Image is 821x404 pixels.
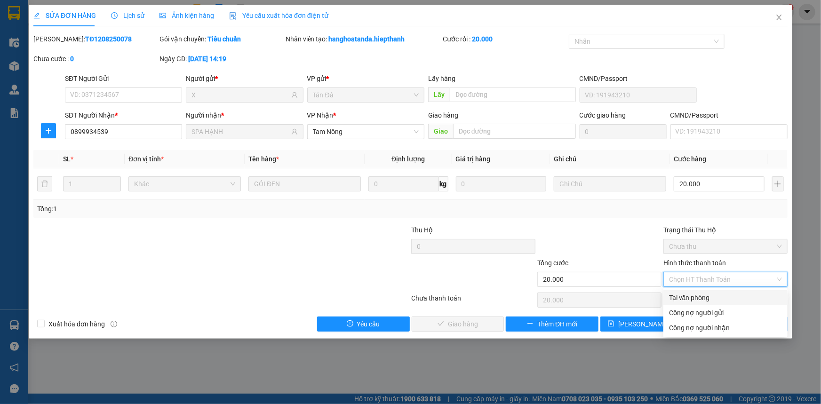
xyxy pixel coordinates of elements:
div: Người gửi [186,73,303,84]
span: Chọn HT Thanh Toán [669,272,782,286]
input: VD: 191943210 [580,87,697,103]
b: 0 [70,55,74,63]
input: Cước giao hàng [580,124,667,139]
span: Xuất hóa đơn hàng [45,319,109,329]
b: 20.000 [472,35,493,43]
label: Hình thức thanh toán [663,259,726,267]
button: exclamation-circleYêu cầu [317,317,410,332]
div: Tổng: 1 [37,204,317,214]
span: VP Nhận [307,111,334,119]
span: [PERSON_NAME] chuyển hoàn [618,319,708,329]
span: Thu Hộ [411,226,433,234]
div: Cước rồi : [443,34,567,44]
span: exclamation-circle [347,320,353,328]
span: Tên hàng [248,155,279,163]
span: SL [63,155,71,163]
span: Lấy [428,87,450,102]
div: Chưa thanh toán [411,293,537,309]
button: delete [37,176,52,191]
span: Đơn vị tính [128,155,164,163]
button: plus [772,176,784,191]
span: close [775,14,783,21]
label: Cước giao hàng [580,111,626,119]
span: Khác [134,177,235,191]
input: Tên người gửi [191,90,289,100]
b: Tiêu chuẩn [207,35,241,43]
span: Giao [428,124,453,139]
span: Định lượng [391,155,425,163]
span: clock-circle [111,12,118,19]
span: Giao hàng [428,111,458,119]
span: Thêm ĐH mới [537,319,577,329]
span: Cước hàng [674,155,706,163]
span: plus [527,320,534,328]
span: Lấy hàng [428,75,455,82]
span: save [608,320,614,328]
span: kg [439,176,448,191]
button: checkGiao hàng [412,317,504,332]
span: Tổng cước [537,259,568,267]
div: CMND/Passport [580,73,697,84]
span: Ảnh kiện hàng [159,12,214,19]
div: Người nhận [186,110,303,120]
span: info-circle [111,321,117,327]
div: Tại văn phòng [669,293,782,303]
input: Dọc đường [450,87,576,102]
span: Tam Nông [313,125,419,139]
div: Công nợ người nhận [669,323,782,333]
div: Chưa cước : [33,54,158,64]
div: Ngày GD: [159,54,284,64]
button: plusThêm ĐH mới [506,317,598,332]
img: icon [229,12,237,20]
div: Nhân viên tạo: [286,34,441,44]
button: Close [766,5,792,31]
th: Ghi chú [550,150,670,168]
input: Ghi Chú [554,176,666,191]
span: user [291,92,298,98]
input: Dọc đường [453,124,576,139]
span: user [291,128,298,135]
b: hanghoatanda.hiepthanh [329,35,405,43]
b: TĐ1208250078 [85,35,132,43]
span: Yêu cầu [357,319,380,329]
input: 0 [456,176,547,191]
div: Trạng thái Thu Hộ [663,225,788,235]
span: Yêu cầu xuất hóa đơn điện tử [229,12,328,19]
span: SỬA ĐƠN HÀNG [33,12,96,19]
input: Tên người nhận [191,127,289,137]
div: Cước gửi hàng sẽ được ghi vào công nợ của người nhận [663,320,788,335]
div: SĐT Người Nhận [65,110,182,120]
span: picture [159,12,166,19]
div: Gói vận chuyển: [159,34,284,44]
span: Tản Đà [313,88,419,102]
b: [DATE] 14:19 [188,55,226,63]
button: save[PERSON_NAME] chuyển hoàn [600,317,693,332]
div: SĐT Người Gửi [65,73,182,84]
input: VD: Bàn, Ghế [248,176,361,191]
div: CMND/Passport [670,110,788,120]
span: plus [41,127,56,135]
button: plus [41,123,56,138]
span: Giá trị hàng [456,155,491,163]
span: Lịch sử [111,12,144,19]
span: Chưa thu [669,239,782,253]
div: Cước gửi hàng sẽ được ghi vào công nợ của người gửi [663,305,788,320]
div: VP gửi [307,73,424,84]
div: Công nợ người gửi [669,308,782,318]
span: edit [33,12,40,19]
div: [PERSON_NAME]: [33,34,158,44]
